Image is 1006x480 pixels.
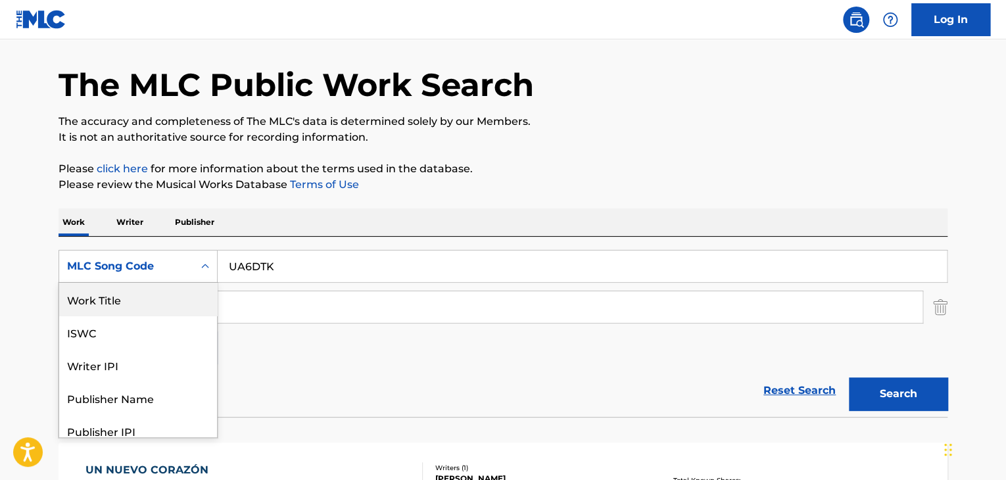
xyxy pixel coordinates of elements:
[940,417,1006,480] iframe: Chat Widget
[112,208,147,236] p: Writer
[849,377,947,410] button: Search
[16,10,66,29] img: MLC Logo
[59,114,947,130] p: The accuracy and completeness of The MLC's data is determined solely by our Members.
[59,161,947,177] p: Please for more information about the terms used in the database.
[59,381,217,414] div: Publisher Name
[59,414,217,447] div: Publisher IPI
[757,376,842,405] a: Reset Search
[848,12,864,28] img: search
[877,7,903,33] div: Help
[944,430,952,469] div: Arrastrar
[171,208,218,236] p: Publisher
[911,3,990,36] a: Log In
[67,258,185,274] div: MLC Song Code
[59,208,89,236] p: Work
[59,65,534,105] h1: The MLC Public Work Search
[59,130,947,145] p: It is not an authoritative source for recording information.
[85,462,215,478] div: UN NUEVO CORAZÓN
[97,162,148,175] a: click here
[59,283,217,316] div: Work Title
[940,417,1006,480] div: Widget de chat
[933,291,947,324] img: Delete Criterion
[843,7,869,33] a: Public Search
[59,316,217,348] div: ISWC
[59,348,217,381] div: Writer IPI
[287,178,359,191] a: Terms of Use
[882,12,898,28] img: help
[59,250,947,417] form: Search Form
[59,177,947,193] p: Please review the Musical Works Database
[435,463,634,473] div: Writers ( 1 )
